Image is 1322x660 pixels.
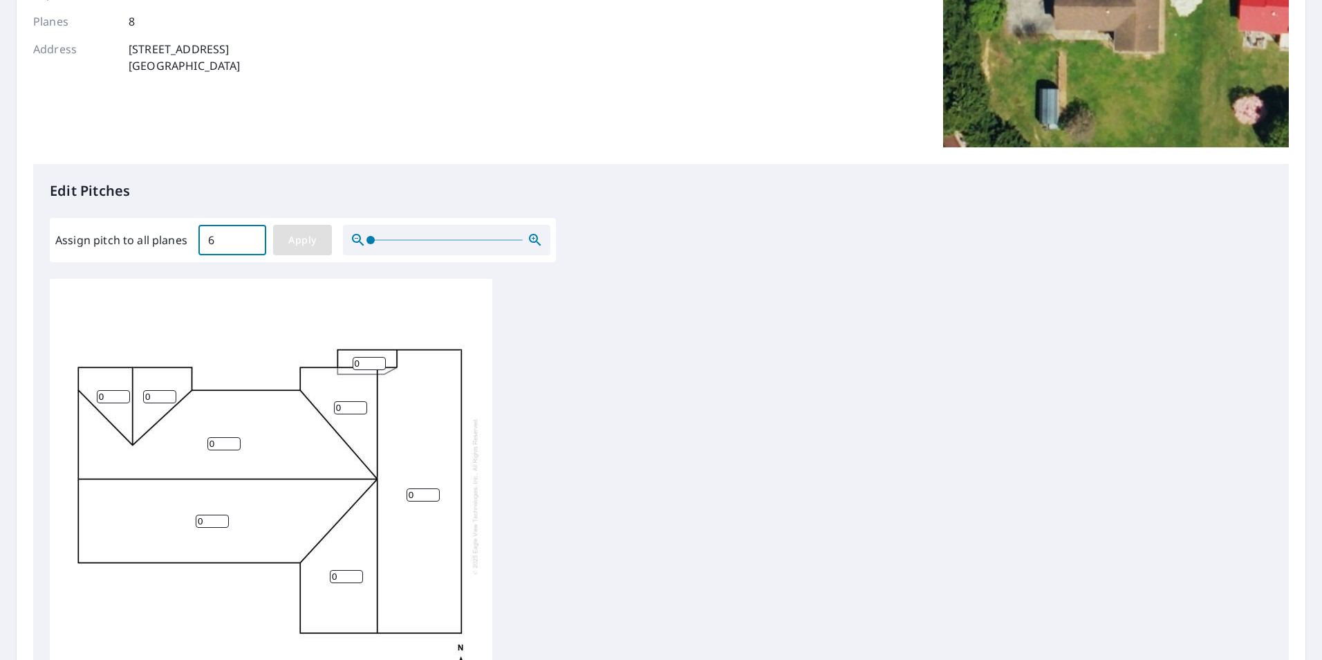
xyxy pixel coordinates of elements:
[33,41,116,74] p: Address
[273,225,332,255] button: Apply
[33,13,116,30] p: Planes
[129,13,135,30] p: 8
[284,232,321,249] span: Apply
[50,181,1272,201] p: Edit Pitches
[198,221,266,259] input: 00.0
[55,232,187,248] label: Assign pitch to all planes
[129,41,241,74] p: [STREET_ADDRESS] [GEOGRAPHIC_DATA]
